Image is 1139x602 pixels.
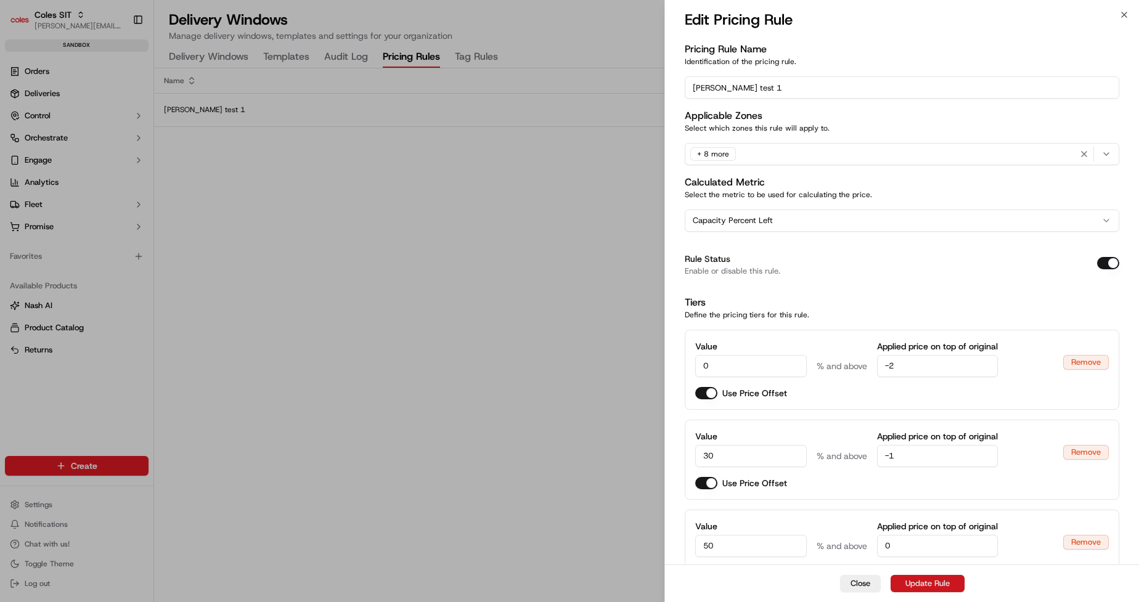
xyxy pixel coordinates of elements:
div: % and above [817,360,867,372]
label: Value [695,340,807,352]
span: • [102,224,107,234]
img: 1736555255976-a54dd68f-1ca7-489b-9aae-adbdc363a1c4 [25,224,35,234]
label: Tiers [685,296,706,309]
div: + 8 more [690,147,736,161]
div: Past conversations [12,160,83,169]
a: Powered byPylon [87,304,149,314]
img: Asif Zaman Khan [12,179,32,198]
button: Update Rule [891,575,965,592]
p: Enable or disable this rule. [685,267,780,275]
label: Pricing Rule Name [685,43,767,55]
p: Welcome 👋 [12,49,224,68]
div: % and above [817,450,867,462]
h2: Edit Pricing Rule [685,10,793,30]
p: Identification of the pricing rule. [685,57,1119,67]
div: We're available if you need us! [55,129,169,139]
button: Remove [1063,445,1109,460]
button: Close [840,575,881,592]
img: Ben Goodger [12,212,32,232]
input: Enter value [877,355,998,377]
input: Enter value [877,445,998,467]
button: Remove [1063,355,1109,370]
p: Select which zones this rule will apply to. [685,123,1119,133]
input: Rule name [685,76,1119,99]
span: Knowledge Base [25,275,94,287]
div: Start new chat [55,117,202,129]
a: 📗Knowledge Base [7,270,99,292]
p: Define the pricing tiers for this rule. [685,310,1119,320]
button: + 8 more [685,143,1119,165]
label: Applicable Zones [685,109,762,122]
span: Pylon [123,305,149,314]
input: Enter value [877,535,998,557]
button: Start new chat [210,121,224,136]
img: 1736555255976-a54dd68f-1ca7-489b-9aae-adbdc363a1c4 [25,191,35,201]
label: Applied price on top of original [877,520,998,532]
input: Enter tier [695,535,807,557]
label: Applied price on top of original [877,340,998,352]
label: Rule Status [685,253,730,264]
span: [PERSON_NAME] [38,190,100,200]
span: • [102,190,107,200]
div: % and above [817,540,867,552]
label: Use Price Offset [722,387,787,399]
span: API Documentation [116,275,198,287]
img: 1736555255976-a54dd68f-1ca7-489b-9aae-adbdc363a1c4 [12,117,35,139]
input: Got a question? Start typing here... [32,79,222,92]
label: Calculated Metric [685,176,765,189]
button: See all [191,157,224,172]
label: Use Price Offset [722,477,787,489]
p: Select the metric to be used for calculating the price. [685,190,1119,200]
input: Enter tier [695,355,807,377]
img: 9348399581014_9c7cce1b1fe23128a2eb_72.jpg [26,117,48,139]
a: 💻API Documentation [99,270,203,292]
button: Remove [1063,535,1109,550]
span: [DATE] [109,190,134,200]
label: Applied price on top of original [877,430,998,442]
div: 📗 [12,276,22,286]
div: 💻 [104,276,114,286]
span: [PERSON_NAME] [38,224,100,234]
input: Enter tier [695,445,807,467]
label: Value [695,520,807,532]
img: Nash [12,12,37,36]
label: Value [695,430,807,442]
span: [DATE] [109,224,134,234]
